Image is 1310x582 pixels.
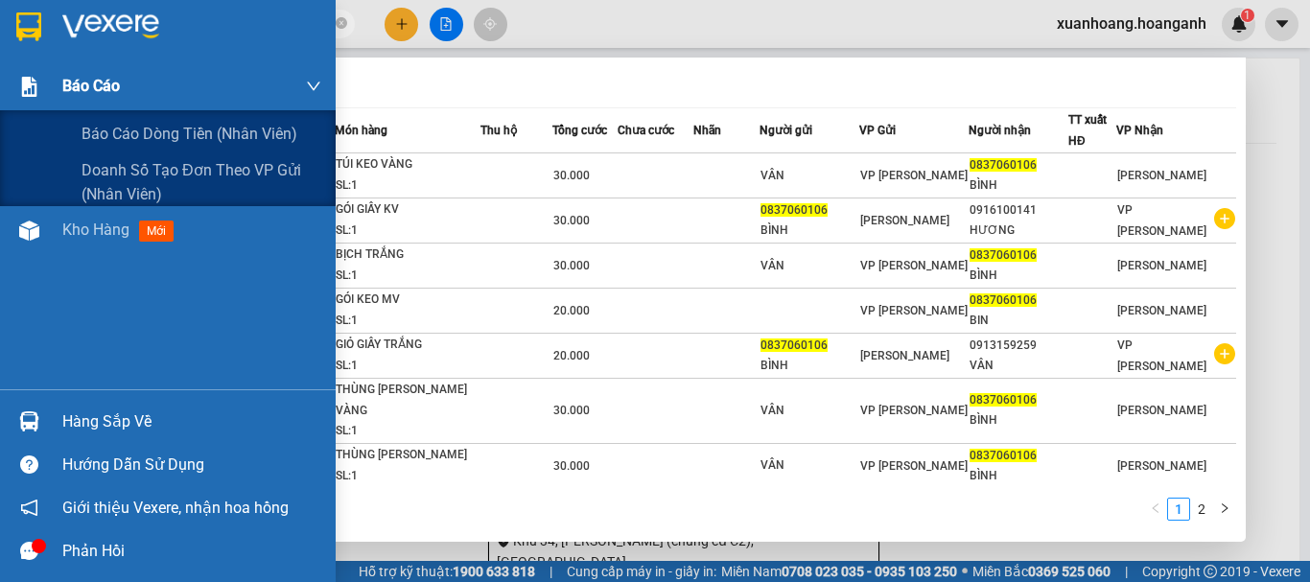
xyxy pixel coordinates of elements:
[336,221,480,242] div: SL: 1
[336,266,480,287] div: SL: 1
[82,158,321,206] span: Doanh số tạo đơn theo VP gửi (nhân viên)
[760,124,812,137] span: Người gửi
[335,124,387,137] span: Món hàng
[62,537,321,566] div: Phản hồi
[1214,208,1235,229] span: plus-circle
[336,311,480,332] div: SL: 1
[553,214,590,227] span: 30.000
[180,124,203,144] span: CC
[1167,498,1190,521] li: 1
[970,248,1037,262] span: 0837060106
[336,17,347,29] span: close-circle
[139,221,174,242] span: mới
[336,356,480,377] div: SL: 1
[970,293,1037,307] span: 0837060106
[336,421,480,442] div: SL: 1
[336,290,480,311] div: GÓI KEO MV
[16,59,170,82] div: THIỆN
[1144,498,1167,521] button: left
[336,175,480,197] div: SL: 1
[336,15,347,34] span: close-circle
[860,214,949,227] span: [PERSON_NAME]
[183,62,338,85] div: THƯỜNG
[1213,498,1236,521] button: right
[1117,304,1206,317] span: [PERSON_NAME]
[20,542,38,560] span: message
[970,221,1067,241] div: HƯƠNG
[1190,498,1213,521] li: 2
[969,124,1031,137] span: Người nhận
[1117,169,1206,182] span: [PERSON_NAME]
[860,259,968,272] span: VP [PERSON_NAME]
[760,203,828,217] span: 0837060106
[16,16,46,36] span: Gửi:
[1214,343,1235,364] span: plus-circle
[970,449,1037,462] span: 0837060106
[970,158,1037,172] span: 0837060106
[62,221,129,239] span: Kho hàng
[19,77,39,97] img: solution-icon
[970,393,1037,407] span: 0837060106
[860,169,968,182] span: VP [PERSON_NAME]
[860,404,968,417] span: VP [PERSON_NAME]
[553,459,590,473] span: 30.000
[336,154,480,175] div: TÚI KEO VÀNG
[336,199,480,221] div: GÓI GIẤY KV
[693,124,721,137] span: Nhãn
[860,304,968,317] span: VP [PERSON_NAME]
[19,221,39,241] img: warehouse-icon
[553,304,590,317] span: 20.000
[1068,113,1107,148] span: TT xuất HĐ
[1117,259,1206,272] span: [PERSON_NAME]
[1117,203,1206,238] span: VP [PERSON_NAME]
[970,410,1067,431] div: BÌNH
[20,499,38,517] span: notification
[1144,498,1167,521] li: Previous Page
[553,404,590,417] span: 30.000
[970,266,1067,286] div: BÌNH
[16,82,170,109] div: 0903999254
[62,74,120,98] span: Báo cáo
[183,18,229,38] span: Nhận:
[970,356,1067,376] div: VÂN
[82,122,297,146] span: Báo cáo dòng tiền (nhân viên)
[970,311,1067,331] div: BIN
[480,124,517,137] span: Thu hộ
[1117,338,1206,373] span: VP [PERSON_NAME]
[760,401,858,421] div: VÂN
[970,466,1067,486] div: BÌNH
[1117,404,1206,417] span: [PERSON_NAME]
[1168,499,1189,520] a: 1
[553,259,590,272] span: 30.000
[860,459,968,473] span: VP [PERSON_NAME]
[306,79,321,94] span: down
[970,336,1067,356] div: 0913159259
[16,16,170,59] div: [PERSON_NAME]
[760,166,858,186] div: VÂN
[62,451,321,479] div: Hướng dẫn sử dụng
[760,356,858,376] div: BÌNH
[760,455,858,476] div: VÂN
[336,380,480,421] div: THÙNG [PERSON_NAME] VÀNG
[16,12,41,41] img: logo-vxr
[336,445,480,466] div: THÙNG [PERSON_NAME]
[553,349,590,362] span: 20.000
[183,16,338,62] div: VP [PERSON_NAME]
[760,221,858,241] div: BÌNH
[760,256,858,276] div: VÂN
[1219,502,1230,514] span: right
[1191,499,1212,520] a: 2
[20,455,38,474] span: question-circle
[970,200,1067,221] div: 0916100141
[618,124,674,137] span: Chưa cước
[19,411,39,431] img: warehouse-icon
[1117,459,1206,473] span: [PERSON_NAME]
[860,349,949,362] span: [PERSON_NAME]
[1213,498,1236,521] li: Next Page
[552,124,607,137] span: Tổng cước
[62,407,321,436] div: Hàng sắp về
[336,244,480,266] div: BỊCH TRẮNG
[1116,124,1163,137] span: VP Nhận
[760,338,828,352] span: 0837060106
[336,466,480,487] div: SL: 1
